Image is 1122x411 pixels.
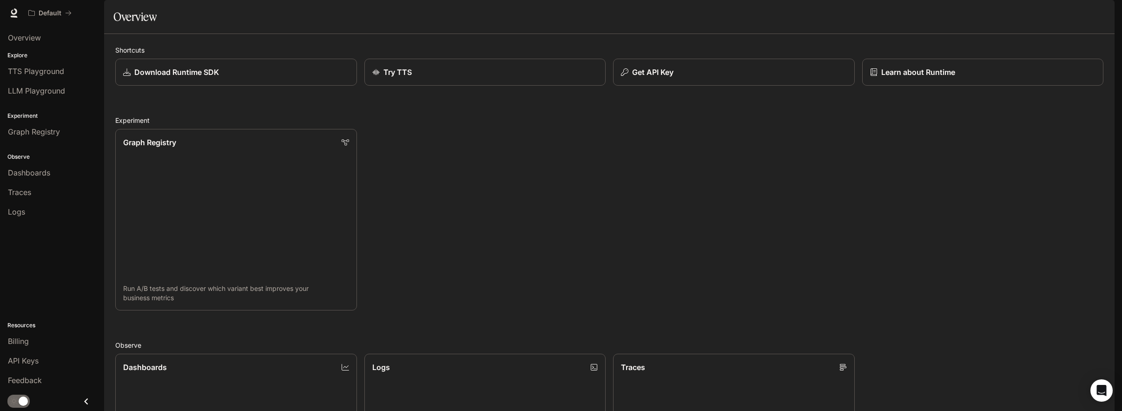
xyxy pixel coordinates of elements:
p: Default [39,9,61,17]
a: Download Runtime SDK [115,59,357,86]
div: Open Intercom Messenger [1090,379,1113,402]
a: Graph RegistryRun A/B tests and discover which variant best improves your business metrics [115,129,357,310]
p: Learn about Runtime [881,67,955,78]
a: Try TTS [364,59,606,86]
p: Try TTS [383,67,412,78]
p: Graph Registry [123,137,176,148]
a: Learn about Runtime [862,59,1104,86]
p: Dashboards [123,362,167,373]
p: Get API Key [632,67,673,78]
button: All workspaces [24,4,76,22]
p: Traces [621,362,645,373]
p: Logs [372,362,390,373]
h2: Experiment [115,115,1103,125]
p: Download Runtime SDK [134,67,219,78]
h2: Shortcuts [115,45,1103,55]
button: Get API Key [613,59,855,86]
h2: Observe [115,340,1103,350]
h1: Overview [113,7,157,26]
p: Run A/B tests and discover which variant best improves your business metrics [123,284,349,303]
